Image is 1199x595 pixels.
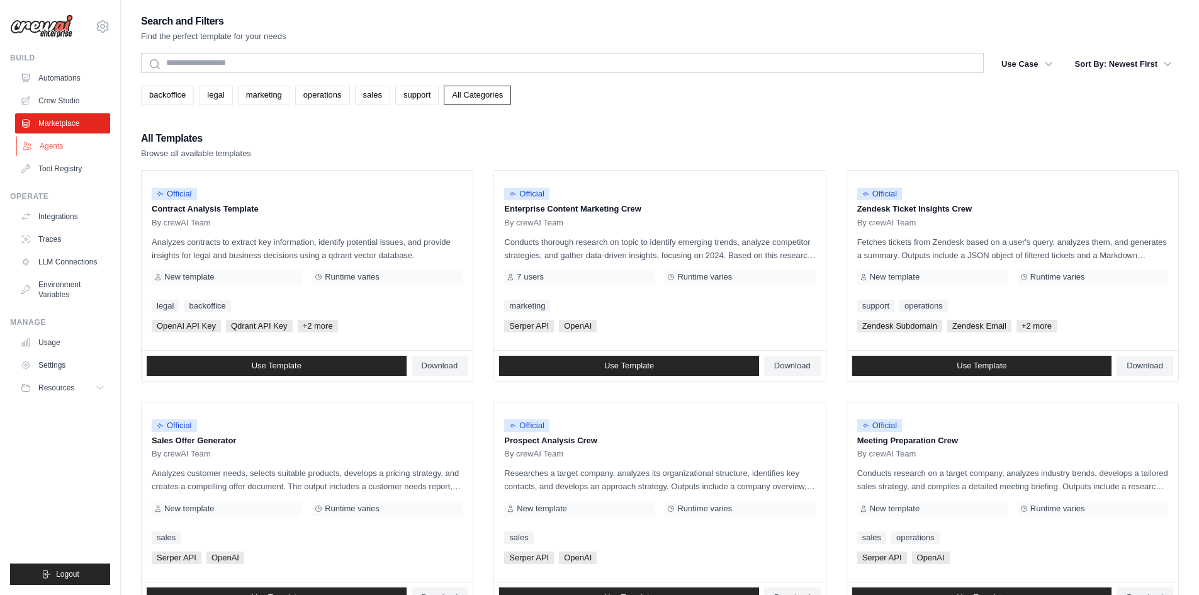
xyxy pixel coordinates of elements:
span: Download [774,361,811,371]
p: Enterprise Content Marketing Crew [504,203,815,215]
span: Use Template [604,361,654,371]
img: Logo [10,14,73,38]
span: Serper API [504,552,554,564]
a: support [857,300,894,312]
span: Official [152,419,197,432]
span: By crewAI Team [857,218,916,228]
p: Researches a target company, analyzes its organizational structure, identifies key contacts, and ... [504,467,815,493]
span: Serper API [857,552,907,564]
span: OpenAI [559,552,597,564]
span: Official [857,188,903,200]
span: New template [164,504,214,514]
a: Environment Variables [15,275,110,305]
a: operations [891,531,940,544]
p: Analyzes contracts to extract key information, identify potential issues, and provide insights fo... [152,235,463,262]
a: legal [152,300,179,312]
span: Runtime varies [677,504,732,514]
div: Build [10,53,110,63]
span: Runtime varies [677,272,732,282]
a: Use Template [852,356,1112,376]
span: Use Template [957,361,1006,371]
span: Official [857,419,903,432]
p: Conducts thorough research on topic to identify emerging trends, analyze competitor strategies, a... [504,235,815,262]
p: Conducts research on a target company, analyzes industry trends, develops a tailored sales strate... [857,467,1168,493]
span: Zendesk Email [947,320,1011,332]
a: Automations [15,68,110,88]
a: backoffice [141,86,194,105]
button: Use Case [994,53,1060,76]
div: Manage [10,317,110,327]
button: Sort By: Newest First [1067,53,1179,76]
a: Download [1117,356,1173,376]
span: Serper API [152,552,201,564]
a: Download [764,356,821,376]
a: Integrations [15,207,110,227]
a: Tool Registry [15,159,110,179]
span: OpenAI [912,552,950,564]
span: By crewAI Team [857,449,916,459]
p: Meeting Preparation Crew [857,434,1168,447]
a: legal [199,86,232,105]
a: Agents [16,136,111,156]
a: operations [899,300,948,312]
div: Operate [10,191,110,201]
span: Serper API [504,320,554,332]
span: Official [504,419,549,432]
span: By crewAI Team [504,449,563,459]
span: Download [1127,361,1163,371]
a: sales [857,531,886,544]
a: Use Template [499,356,759,376]
a: backoffice [184,300,230,312]
a: marketing [504,300,550,312]
span: +2 more [298,320,338,332]
a: Marketplace [15,113,110,133]
span: Resources [38,383,74,393]
span: New template [870,504,920,514]
a: sales [504,531,533,544]
p: Prospect Analysis Crew [504,434,815,447]
span: Runtime varies [1030,504,1085,514]
span: New template [164,272,214,282]
h2: Search and Filters [141,13,286,30]
a: Download [412,356,468,376]
span: Qdrant API Key [226,320,293,332]
span: OpenAI API Key [152,320,221,332]
span: By crewAI Team [152,449,211,459]
p: Browse all available templates [141,147,251,160]
a: Usage [15,332,110,353]
span: OpenAI [559,320,597,332]
p: Analyzes customer needs, selects suitable products, develops a pricing strategy, and creates a co... [152,467,463,493]
span: +2 more [1016,320,1057,332]
a: Crew Studio [15,91,110,111]
span: Runtime varies [325,504,380,514]
a: All Categories [444,86,511,105]
p: Fetches tickets from Zendesk based on a user's query, analyzes them, and generates a summary. Out... [857,235,1168,262]
a: LLM Connections [15,252,110,272]
p: Find the perfect template for your needs [141,30,286,43]
a: sales [355,86,390,105]
a: Traces [15,229,110,249]
span: New template [870,272,920,282]
span: Runtime varies [1030,272,1085,282]
a: marketing [238,86,290,105]
span: 7 users [517,272,544,282]
span: Logout [56,569,79,579]
p: Sales Offer Generator [152,434,463,447]
a: sales [152,531,181,544]
span: Official [152,188,197,200]
span: Use Template [252,361,301,371]
p: Zendesk Ticket Insights Crew [857,203,1168,215]
span: Download [422,361,458,371]
span: OpenAI [206,552,244,564]
h2: All Templates [141,130,251,147]
a: operations [295,86,350,105]
a: Settings [15,355,110,375]
a: support [395,86,439,105]
span: By crewAI Team [152,218,211,228]
span: New template [517,504,566,514]
span: Zendesk Subdomain [857,320,942,332]
span: By crewAI Team [504,218,563,228]
span: Official [504,188,549,200]
p: Contract Analysis Template [152,203,463,215]
button: Logout [10,564,110,585]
